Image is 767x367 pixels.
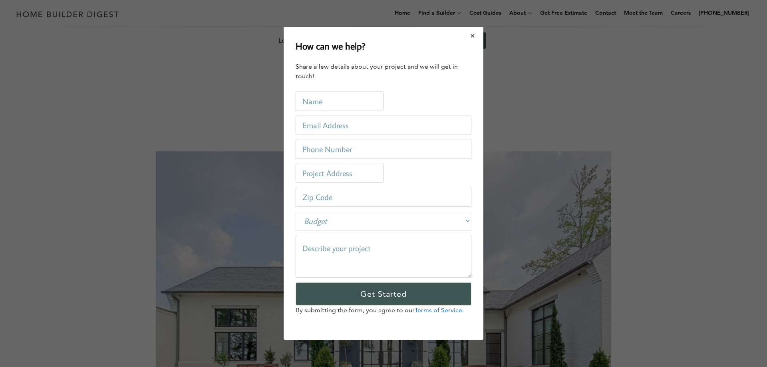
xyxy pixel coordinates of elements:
input: Project Address [296,163,383,183]
button: Close modal [462,28,483,44]
input: Phone Number [296,139,471,159]
input: Zip Code [296,187,471,207]
h2: How can we help? [296,39,366,53]
a: Terms of Service [415,307,462,314]
p: By submitting the form, you agree to our . [296,306,471,315]
input: Get Started [296,283,471,306]
input: Name [296,91,383,111]
div: Share a few details about your project and we will get in touch! [296,62,471,81]
input: Email Address [296,115,471,135]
